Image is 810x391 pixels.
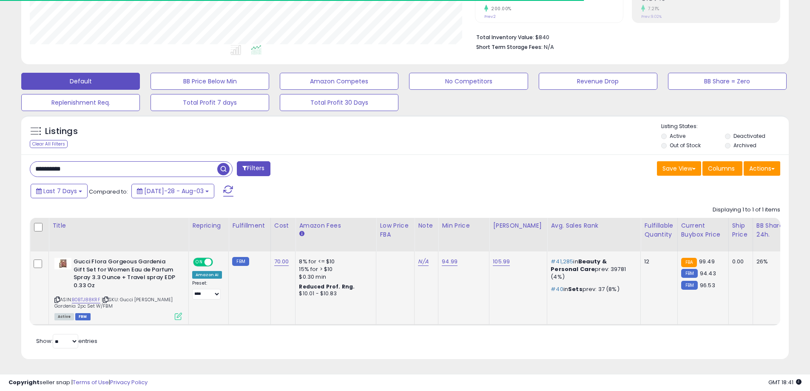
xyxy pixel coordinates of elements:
[212,259,225,266] span: OFF
[52,221,185,230] div: Title
[54,258,71,269] img: 31zaUKIcOjL._SL40_.jpg
[756,221,787,239] div: BB Share 24h.
[274,221,292,230] div: Cost
[144,187,204,195] span: [DATE]-28 - Aug-03
[476,31,774,42] li: $840
[744,161,780,176] button: Actions
[74,258,177,291] b: Gucci Flora Gorgeous Gardenia Gift Set for Women Eau de Parfum Spray 3.3 Ounce + Travel spray EDP...
[54,296,173,309] span: | SKU: Gucci [PERSON_NAME] Gardenia 2pc Set W/FBM
[670,132,685,140] label: Active
[641,14,662,19] small: Prev: 9.02%
[21,73,140,90] button: Default
[681,269,698,278] small: FBM
[232,221,267,230] div: Fulfillment
[131,184,214,198] button: [DATE]-28 - Aug-03
[43,187,77,195] span: Last 7 Days
[151,73,269,90] button: BB Price Below Min
[681,281,698,290] small: FBM
[9,378,40,386] strong: Copyright
[409,73,528,90] button: No Competitors
[237,161,270,176] button: Filters
[700,281,715,289] span: 96.53
[668,73,787,90] button: BB Share = Zero
[732,221,749,239] div: Ship Price
[299,273,369,281] div: $0.30 min
[72,296,100,303] a: B0BTJ88KRF
[299,221,372,230] div: Amazon Fees
[476,34,534,41] b: Total Inventory Value:
[9,379,148,387] div: seller snap | |
[442,221,486,230] div: Min Price
[493,221,543,230] div: [PERSON_NAME]
[713,206,780,214] div: Displaying 1 to 1 of 1 items
[30,140,68,148] div: Clear All Filters
[551,258,634,281] p: in prev: 39781 (4%)
[700,269,716,277] span: 94.43
[539,73,657,90] button: Revenue Drop
[644,258,671,265] div: 12
[110,378,148,386] a: Privacy Policy
[89,188,128,196] span: Compared to:
[299,283,355,290] b: Reduced Prof. Rng.
[732,258,746,265] div: 0.00
[192,280,222,300] div: Preset:
[192,221,225,230] div: Repricing
[274,257,289,266] a: 70.00
[476,43,543,51] b: Short Term Storage Fees:
[299,290,369,297] div: $10.01 - $10.83
[280,94,398,111] button: Total Profit 30 Days
[768,378,801,386] span: 2025-08-11 18:41 GMT
[670,142,701,149] label: Out of Stock
[73,378,109,386] a: Terms of Use
[756,258,784,265] div: 26%
[418,221,435,230] div: Note
[493,257,510,266] a: 105.99
[699,257,715,265] span: 99.49
[442,257,458,266] a: 94.99
[36,337,97,345] span: Show: entries
[54,313,74,320] span: All listings currently available for purchase on Amazon
[75,313,91,320] span: FBM
[657,161,701,176] button: Save View
[380,221,411,239] div: Low Price FBA
[645,6,659,12] small: 7.21%
[681,258,697,267] small: FBA
[488,6,512,12] small: 200.00%
[702,161,742,176] button: Columns
[299,258,369,265] div: 8% for <= $10
[661,123,789,131] p: Listing States:
[544,43,554,51] span: N/A
[733,142,756,149] label: Archived
[54,258,182,319] div: ASIN:
[551,285,563,293] span: #40
[681,221,725,239] div: Current Buybox Price
[733,132,765,140] label: Deactivated
[551,257,607,273] span: Beauty & Personal Care
[418,257,428,266] a: N/A
[194,259,205,266] span: ON
[151,94,269,111] button: Total Profit 7 days
[551,285,634,293] p: in prev: 37 (8%)
[21,94,140,111] button: Replenishment Req.
[299,265,369,273] div: 15% for > $10
[192,271,222,279] div: Amazon AI
[31,184,88,198] button: Last 7 Days
[708,164,735,173] span: Columns
[299,230,304,238] small: Amazon Fees.
[568,285,583,293] span: Sets
[551,257,573,265] span: #41,285
[551,221,637,230] div: Avg. Sales Rank
[484,14,496,19] small: Prev: 2
[280,73,398,90] button: Amazon Competes
[232,257,249,266] small: FBM
[45,126,78,137] h5: Listings
[644,221,674,239] div: Fulfillable Quantity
